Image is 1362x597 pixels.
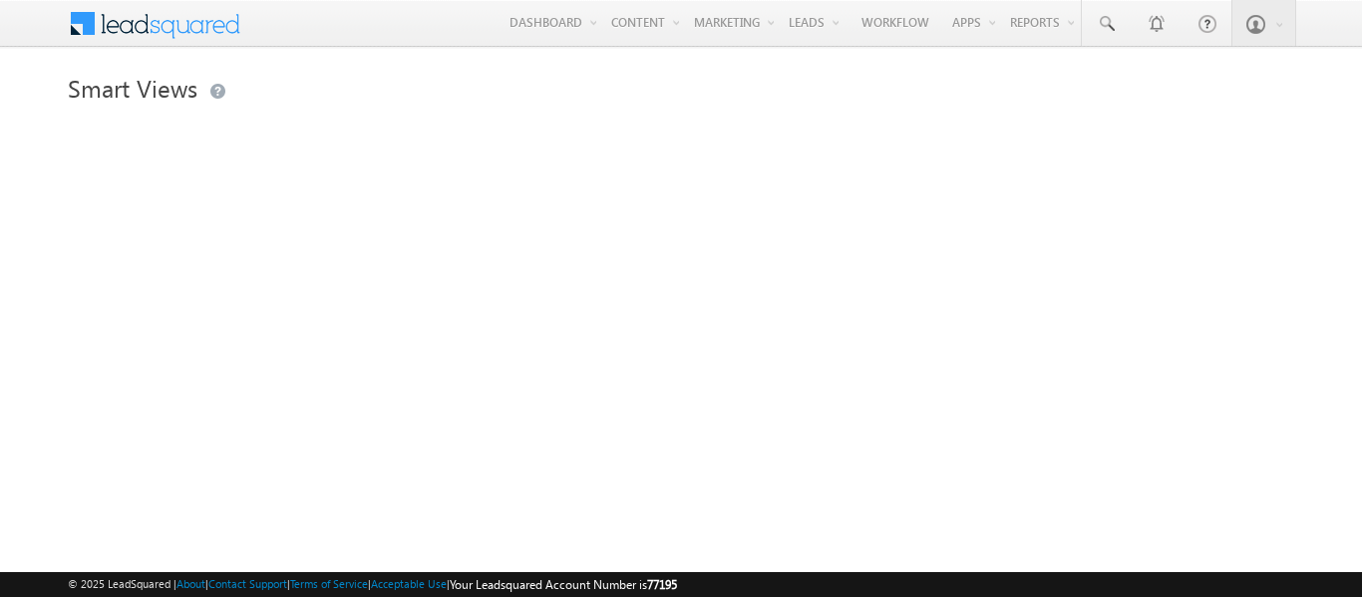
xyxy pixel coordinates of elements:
[450,577,677,592] span: Your Leadsquared Account Number is
[68,72,197,104] span: Smart Views
[290,577,368,590] a: Terms of Service
[647,577,677,592] span: 77195
[176,577,205,590] a: About
[208,577,287,590] a: Contact Support
[68,575,677,594] span: © 2025 LeadSquared | | | | |
[371,577,447,590] a: Acceptable Use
